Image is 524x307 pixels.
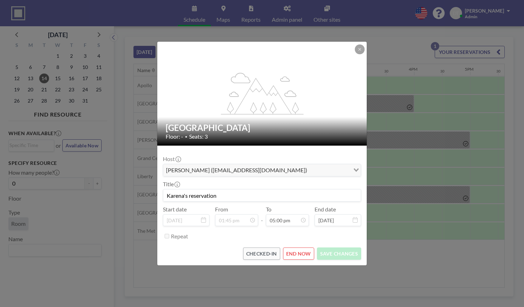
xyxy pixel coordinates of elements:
[189,133,208,140] span: Seats: 3
[215,206,228,213] label: From
[171,233,188,240] label: Repeat
[261,208,263,224] span: -
[317,247,361,260] button: SAVE CHANGES
[163,164,361,176] div: Search for option
[163,181,179,188] label: Title
[163,189,361,201] input: (No title)
[166,123,359,133] h2: [GEOGRAPHIC_DATA]
[163,206,187,213] label: Start date
[309,166,349,175] input: Search for option
[163,155,180,162] label: Host
[221,72,304,114] g: flex-grow: 1.2;
[283,247,314,260] button: END NOW
[185,134,187,139] span: •
[165,166,309,175] span: [PERSON_NAME] ([EMAIL_ADDRESS][DOMAIN_NAME])
[243,247,280,260] button: CHECKED-IN
[315,206,336,213] label: End date
[266,206,271,213] label: To
[166,133,183,140] span: Floor: -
